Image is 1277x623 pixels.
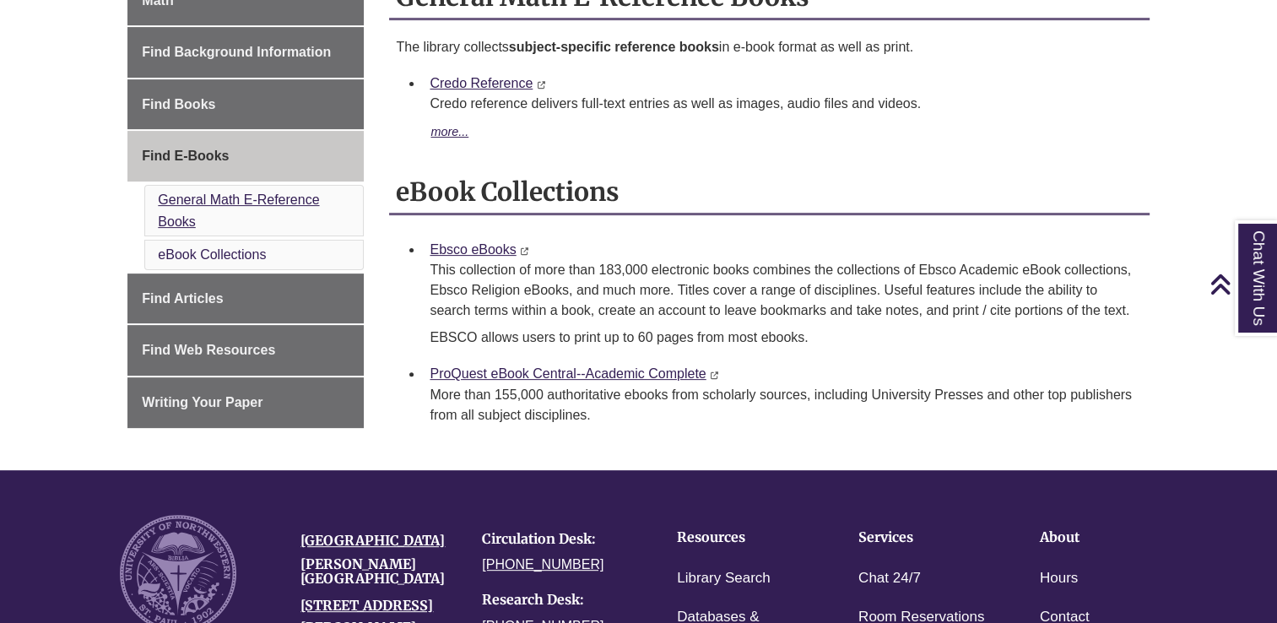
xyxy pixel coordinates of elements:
[300,532,445,549] a: [GEOGRAPHIC_DATA]
[127,79,364,130] a: Find Books
[396,37,1142,57] p: The library collects in e-book format as well as print.
[300,557,457,587] h4: [PERSON_NAME][GEOGRAPHIC_DATA]
[537,81,546,89] i: This link opens in a new window
[677,530,806,545] h4: Resources
[389,171,1149,215] h2: eBook Collections
[127,131,364,181] a: Find E-Books
[430,260,1135,321] div: This collection of more than 183,000 electronic books combines the collections of Ebsco Academic ...
[509,40,719,54] b: subject-specific reference books
[1209,273,1273,295] a: Back to Top
[142,149,229,163] span: Find E-Books
[1040,530,1169,545] h4: About
[430,76,533,90] a: Credo Reference
[158,247,266,262] a: eBook Collections
[430,122,469,143] button: more...
[430,366,706,381] a: ProQuest eBook Central--Academic Complete
[430,94,1135,114] p: Credo reference delivers full-text entries as well as images, audio files and videos.
[127,27,364,78] a: Find Background Information
[520,247,529,255] i: This link opens in a new window
[430,328,1142,348] p: EBSCO allows users to print up to 60 pages from most ebooks.
[127,274,364,324] a: Find Articles
[430,242,516,257] a: Ebsco eBooks
[1040,566,1078,591] a: Hours
[142,45,331,59] span: Find Background Information
[710,371,719,379] i: This link opens in a new window
[142,291,223,306] span: Find Articles
[142,343,275,357] span: Find Web Resources
[482,532,638,547] h4: Circulation Desk:
[482,593,638,608] h4: Research Desk:
[677,566,771,591] a: Library Search
[858,566,921,591] a: Chat 24/7
[127,325,364,376] a: Find Web Resources
[142,97,215,111] span: Find Books
[158,192,319,229] a: General Math E-Reference Books
[482,557,603,572] a: [PHONE_NUMBER]
[858,530,988,545] h4: Services
[142,395,262,409] span: Writing Your Paper
[430,385,1135,425] div: More than 155,000 authoritative ebooks from scholarly sources, including University Presses and o...
[127,377,364,428] a: Writing Your Paper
